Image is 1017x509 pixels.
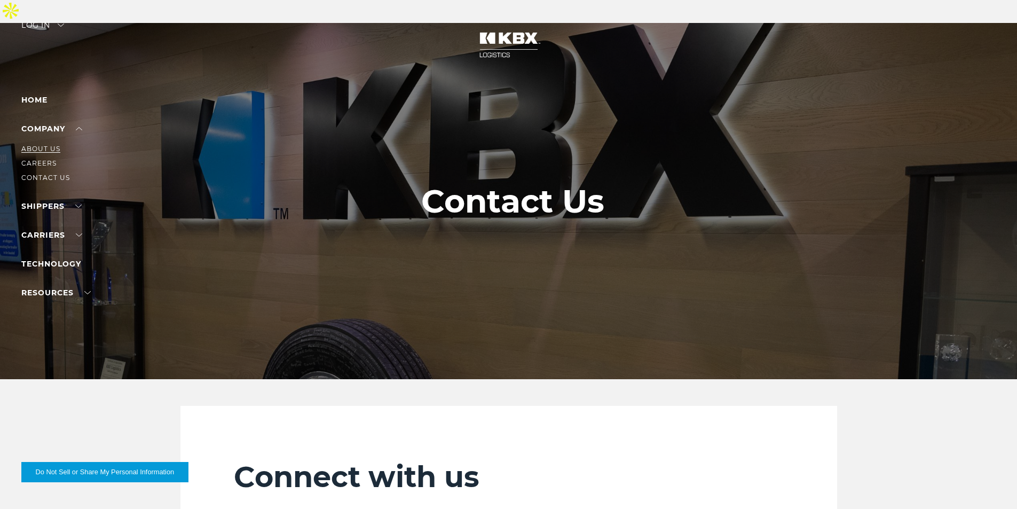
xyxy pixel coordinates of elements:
[58,24,64,27] img: arrow
[21,124,82,134] a: Company
[21,95,48,105] a: Home
[421,183,604,220] h1: Contact Us
[21,259,81,269] a: Technology
[469,21,549,68] img: kbx logo
[21,145,60,153] a: About Us
[234,459,784,495] h2: Connect with us
[21,288,91,297] a: RESOURCES
[21,21,64,37] div: Log in
[21,201,82,211] a: SHIPPERS
[21,174,70,182] a: Contact Us
[21,159,57,167] a: Careers
[21,230,82,240] a: Carriers
[21,462,188,482] button: Do Not Sell or Share My Personal Information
